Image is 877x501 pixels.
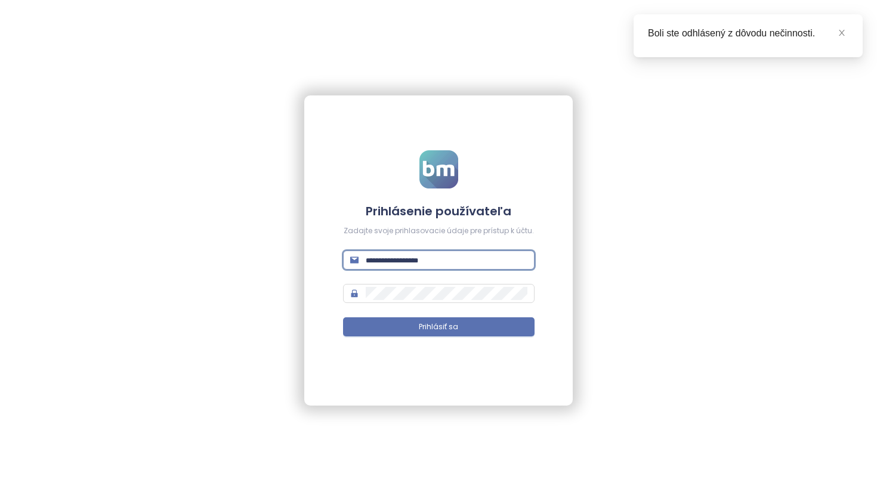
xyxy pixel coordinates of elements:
button: Prihlásiť sa [343,317,535,336]
span: close [838,29,846,37]
span: lock [350,289,359,298]
div: Boli ste odhlásený z dôvodu nečinnosti. [648,26,848,41]
div: Zadajte svoje prihlasovacie údaje pre prístup k účtu. [343,225,535,237]
h4: Prihlásenie používateľa [343,203,535,219]
span: mail [350,256,359,264]
img: logo [419,150,458,188]
span: Prihlásiť sa [419,321,458,333]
